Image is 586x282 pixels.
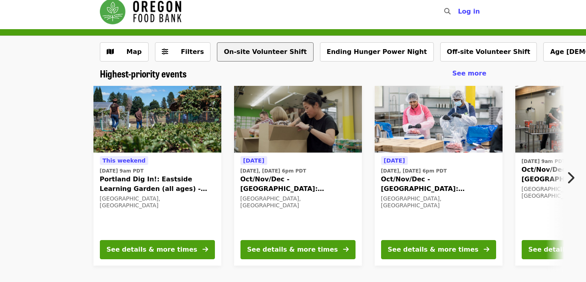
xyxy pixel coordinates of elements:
[93,86,221,153] img: Portland Dig In!: Eastside Learning Garden (all ages) - Aug/Sept/Oct organized by Oregon Food Bank
[93,86,221,266] a: See details for "Portland Dig In!: Eastside Learning Garden (all ages) - Aug/Sept/Oct"
[560,167,586,189] button: Next item
[93,68,493,79] div: Highest-priority events
[484,246,489,253] i: arrow-right icon
[107,245,197,254] div: See details & more times
[452,69,486,78] a: See more
[234,86,362,153] img: Oct/Nov/Dec - Portland: Repack/Sort (age 8+) organized by Oregon Food Bank
[343,246,349,253] i: arrow-right icon
[375,86,503,153] img: Oct/Nov/Dec - Beaverton: Repack/Sort (age 10+) organized by Oregon Food Bank
[181,48,204,56] span: Filters
[381,195,496,209] div: [GEOGRAPHIC_DATA], [GEOGRAPHIC_DATA]
[243,157,264,164] span: [DATE]
[381,167,447,175] time: [DATE], [DATE] 6pm PDT
[100,68,187,79] a: Highest-priority events
[103,157,146,164] span: This weekend
[240,195,356,209] div: [GEOGRAPHIC_DATA], [GEOGRAPHIC_DATA]
[247,245,338,254] div: See details & more times
[100,42,149,62] button: Show map view
[240,240,356,259] button: See details & more times
[384,157,405,164] span: [DATE]
[458,8,480,15] span: Log in
[455,2,462,21] input: Search
[100,167,144,175] time: [DATE] 9am PDT
[320,42,434,62] button: Ending Hunger Power Night
[566,170,574,185] i: chevron-right icon
[217,42,313,62] button: On-site Volunteer Shift
[100,195,215,209] div: [GEOGRAPHIC_DATA], [GEOGRAPHIC_DATA]
[234,86,362,266] a: See details for "Oct/Nov/Dec - Portland: Repack/Sort (age 8+)"
[100,175,215,194] span: Portland Dig In!: Eastside Learning Garden (all ages) - Aug/Sept/Oct
[240,175,356,194] span: Oct/Nov/Dec - [GEOGRAPHIC_DATA]: Repack/Sort (age [DEMOGRAPHIC_DATA]+)
[100,240,215,259] button: See details & more times
[388,245,479,254] div: See details & more times
[444,8,451,15] i: search icon
[127,48,142,56] span: Map
[381,175,496,194] span: Oct/Nov/Dec - [GEOGRAPHIC_DATA]: Repack/Sort (age [DEMOGRAPHIC_DATA]+)
[375,86,503,266] a: See details for "Oct/Nov/Dec - Beaverton: Repack/Sort (age 10+)"
[107,48,114,56] i: map icon
[155,42,211,62] button: Filters (0 selected)
[162,48,168,56] i: sliders-h icon
[451,4,486,20] button: Log in
[452,70,486,77] span: See more
[522,158,566,165] time: [DATE] 9am PDT
[240,167,306,175] time: [DATE], [DATE] 6pm PDT
[203,246,208,253] i: arrow-right icon
[381,240,496,259] button: See details & more times
[440,42,537,62] button: Off-site Volunteer Shift
[100,66,187,80] span: Highest-priority events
